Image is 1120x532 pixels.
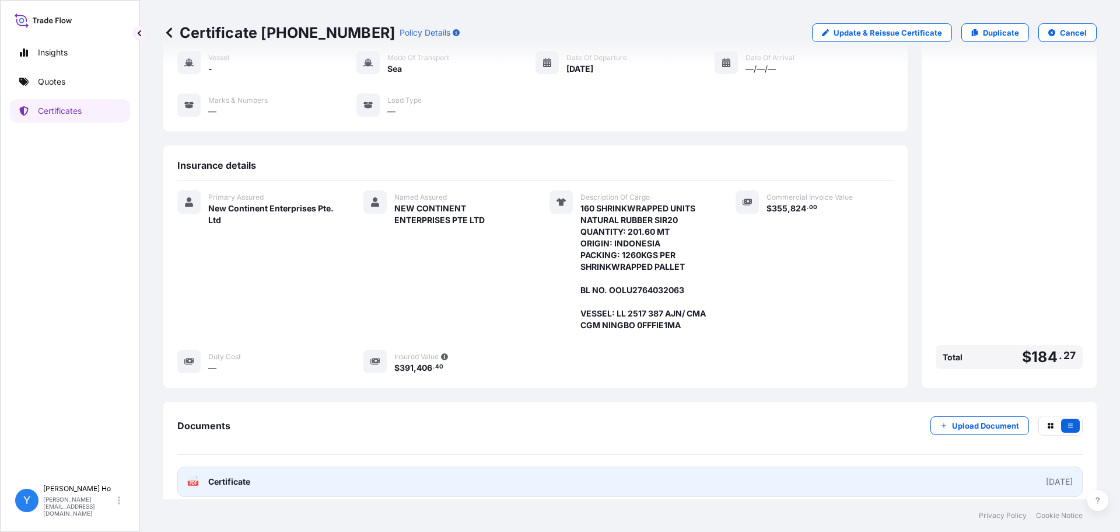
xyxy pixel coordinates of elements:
span: — [387,106,395,117]
p: Policy Details [400,27,450,39]
p: Certificate [PHONE_NUMBER] [163,23,395,42]
span: —/—/— [745,63,776,75]
a: Quotes [10,70,130,93]
span: 40 [435,365,443,369]
span: Duty Cost [208,352,241,361]
span: Primary Assured [208,193,264,202]
span: $ [394,364,400,372]
span: 00 [809,206,817,210]
span: . [807,206,808,210]
p: Update & Reissue Certificate [834,27,942,39]
span: 824 [790,204,806,213]
span: . [433,365,435,369]
span: Y [23,495,30,506]
span: Commercial Invoice Value [766,193,853,202]
span: - [208,63,212,75]
p: Insights [38,47,68,58]
span: — [208,106,216,117]
span: Insured Value [394,352,439,361]
span: . [1059,352,1062,359]
a: PDFCertificate[DATE] [177,467,1083,497]
span: Description Of Cargo [580,193,650,202]
p: Cancel [1060,27,1087,39]
span: 406 [416,364,432,372]
span: 391 [400,364,414,372]
span: [DATE] [566,63,593,75]
span: Load Type [387,96,422,105]
a: Update & Reissue Certificate [812,23,952,42]
a: Privacy Policy [979,511,1027,520]
span: Total [943,352,963,363]
span: 355 [772,204,787,213]
button: Upload Document [930,416,1029,435]
span: $ [766,204,772,213]
span: 160 SHRINKWRAPPED UNITS NATURAL RUBBER SIR20 QUANTITY: 201.60 MT ORIGIN: INDONESIA PACKING: 1260K... [580,203,708,331]
button: Cancel [1038,23,1097,42]
p: Upload Document [952,420,1019,432]
a: Cookie Notice [1036,511,1083,520]
p: [PERSON_NAME] Ho [43,484,116,493]
span: New Continent Enterprises Pte. Ltd [208,203,335,226]
text: PDF [190,481,197,485]
span: Sea [387,63,402,75]
span: Marks & Numbers [208,96,268,105]
a: Duplicate [961,23,1029,42]
p: Certificates [38,105,82,117]
div: [DATE] [1046,476,1073,488]
span: , [414,364,416,372]
span: Named Assured [394,193,447,202]
p: Duplicate [983,27,1019,39]
span: 27 [1063,352,1076,359]
span: Documents [177,420,230,432]
span: — [208,362,216,374]
span: Certificate [208,476,250,488]
span: , [787,204,790,213]
p: Quotes [38,76,65,88]
span: 184 [1031,350,1058,364]
p: [PERSON_NAME][EMAIL_ADDRESS][DOMAIN_NAME] [43,496,116,517]
span: NEW CONTINENT ENTERPRISES PTE LTD [394,203,521,226]
span: Insurance details [177,159,256,171]
span: $ [1022,350,1031,364]
a: Certificates [10,99,130,123]
a: Insights [10,41,130,64]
